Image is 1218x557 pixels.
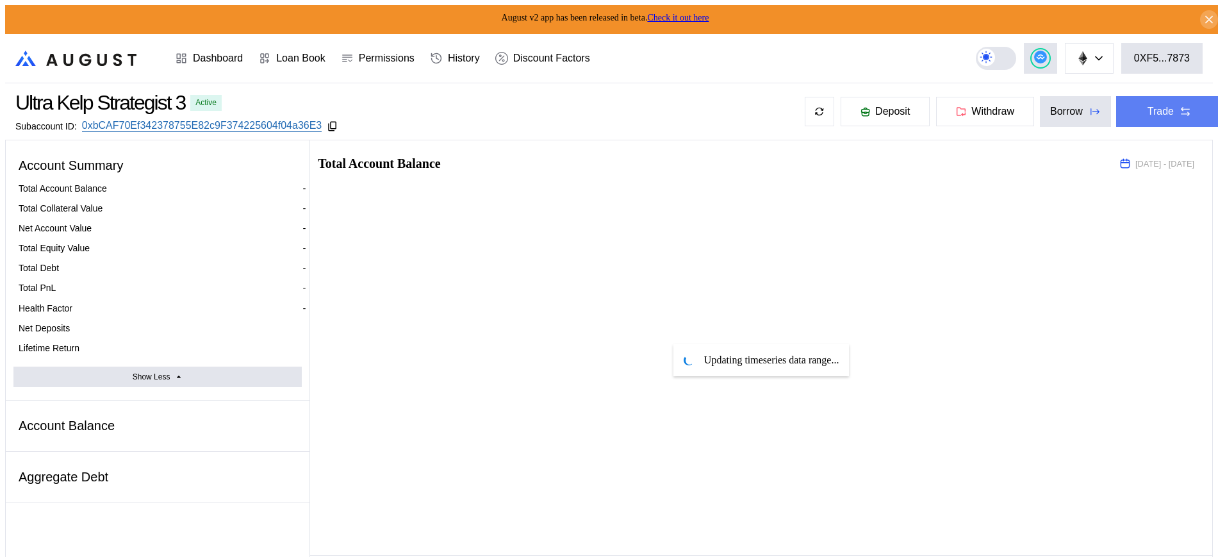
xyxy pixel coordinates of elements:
span: August v2 app has been released in beta. [502,13,709,22]
button: Withdraw [935,96,1035,127]
div: - [302,262,307,274]
div: Permissions [359,53,415,64]
button: Borrow [1040,96,1111,127]
span: Withdraw [971,106,1014,117]
div: Subaccount ID: [15,121,77,131]
a: Check it out here [647,13,709,22]
div: Aggregate Debt [13,465,302,490]
div: History [448,53,480,64]
div: Total PnL [19,282,56,294]
div: - [302,282,307,294]
a: Dashboard [167,35,251,82]
div: Borrow [1050,106,1083,117]
div: - [302,183,307,194]
img: chain logo [1076,51,1090,65]
div: Net Account Value [19,222,92,234]
button: chain logo [1065,43,1114,74]
div: - [302,203,307,214]
div: - [302,242,307,254]
button: 0XF5...7873 [1121,43,1203,74]
div: - [302,322,307,334]
div: Lifetime Return [19,342,79,354]
button: Deposit [840,96,930,127]
a: History [422,35,488,82]
div: Total Account Balance [19,183,107,194]
div: Total Collateral Value [19,203,103,214]
a: Permissions [333,35,422,82]
div: Health Factor [19,303,72,314]
div: Dashboard [193,53,243,64]
button: Show Less [13,367,302,387]
div: Ultra Kelp Strategist 3 [15,91,185,115]
div: Total Debt [19,262,59,274]
div: Loan Book [276,53,325,64]
div: Trade [1148,106,1174,117]
div: Account Summary [13,153,302,178]
div: - [302,222,307,234]
div: Net Deposits [19,322,70,334]
div: 0XF5...7873 [1134,53,1190,64]
span: Updating timeseries data range... [704,354,839,366]
h2: Total Account Balance [318,157,1099,170]
div: Account Balance [13,413,302,438]
div: - [302,342,307,354]
a: 0xbCAF70Ef342378755E82c9F374225604f04a36E3 [82,120,322,132]
a: Discount Factors [488,35,598,82]
div: Total Equity Value [19,242,90,254]
div: Show Less [133,372,170,381]
a: Loan Book [251,35,333,82]
div: - [302,303,307,314]
div: Discount Factors [513,53,590,64]
img: pending [684,355,694,365]
span: Deposit [875,106,910,117]
div: Active [195,98,217,107]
